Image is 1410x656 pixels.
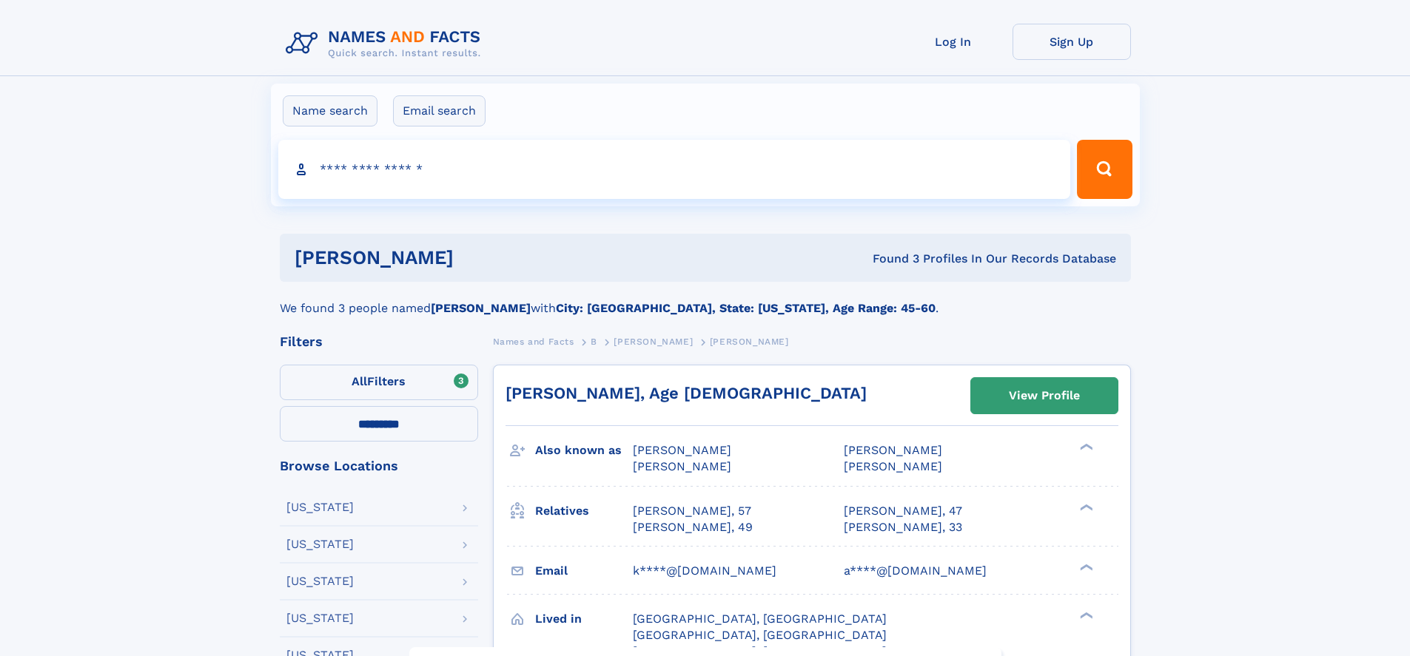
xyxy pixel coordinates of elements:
[280,335,478,348] div: Filters
[663,251,1116,267] div: Found 3 Profiles In Our Records Database
[286,575,354,587] div: [US_STATE]
[1076,610,1094,620] div: ❯
[283,95,377,126] label: Name search
[894,24,1013,60] a: Log In
[535,606,633,632] h3: Lived in
[278,140,1071,199] input: search input
[1076,562,1094,572] div: ❯
[1077,140,1132,199] button: Search Button
[633,459,731,473] span: [PERSON_NAME]
[633,628,887,642] span: [GEOGRAPHIC_DATA], [GEOGRAPHIC_DATA]
[393,95,486,126] label: Email search
[1013,24,1131,60] a: Sign Up
[535,558,633,584] h3: Email
[591,332,597,351] a: B
[710,337,789,347] span: [PERSON_NAME]
[844,503,962,519] a: [PERSON_NAME], 47
[614,337,693,347] span: [PERSON_NAME]
[1076,502,1094,512] div: ❯
[844,459,942,473] span: [PERSON_NAME]
[971,378,1118,413] a: View Profile
[633,519,753,535] a: [PERSON_NAME], 49
[633,612,887,626] span: [GEOGRAPHIC_DATA], [GEOGRAPHIC_DATA]
[493,332,574,351] a: Names and Facts
[844,519,962,535] a: [PERSON_NAME], 33
[286,538,354,550] div: [US_STATE]
[286,612,354,624] div: [US_STATE]
[280,282,1131,317] div: We found 3 people named with .
[286,501,354,513] div: [US_STATE]
[614,332,693,351] a: [PERSON_NAME]
[280,365,478,400] label: Filters
[1009,379,1080,413] div: View Profile
[352,374,367,388] span: All
[280,459,478,473] div: Browse Locations
[506,384,867,402] a: [PERSON_NAME], Age [DEMOGRAPHIC_DATA]
[535,438,633,463] h3: Also known as
[556,301,936,315] b: City: [GEOGRAPHIC_DATA], State: [US_STATE], Age Range: 45-60
[844,443,942,457] span: [PERSON_NAME]
[591,337,597,347] span: B
[633,503,751,519] a: [PERSON_NAME], 57
[280,24,493,64] img: Logo Names and Facts
[633,443,731,457] span: [PERSON_NAME]
[431,301,531,315] b: [PERSON_NAME]
[1076,442,1094,452] div: ❯
[295,248,663,267] h1: [PERSON_NAME]
[535,498,633,524] h3: Relatives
